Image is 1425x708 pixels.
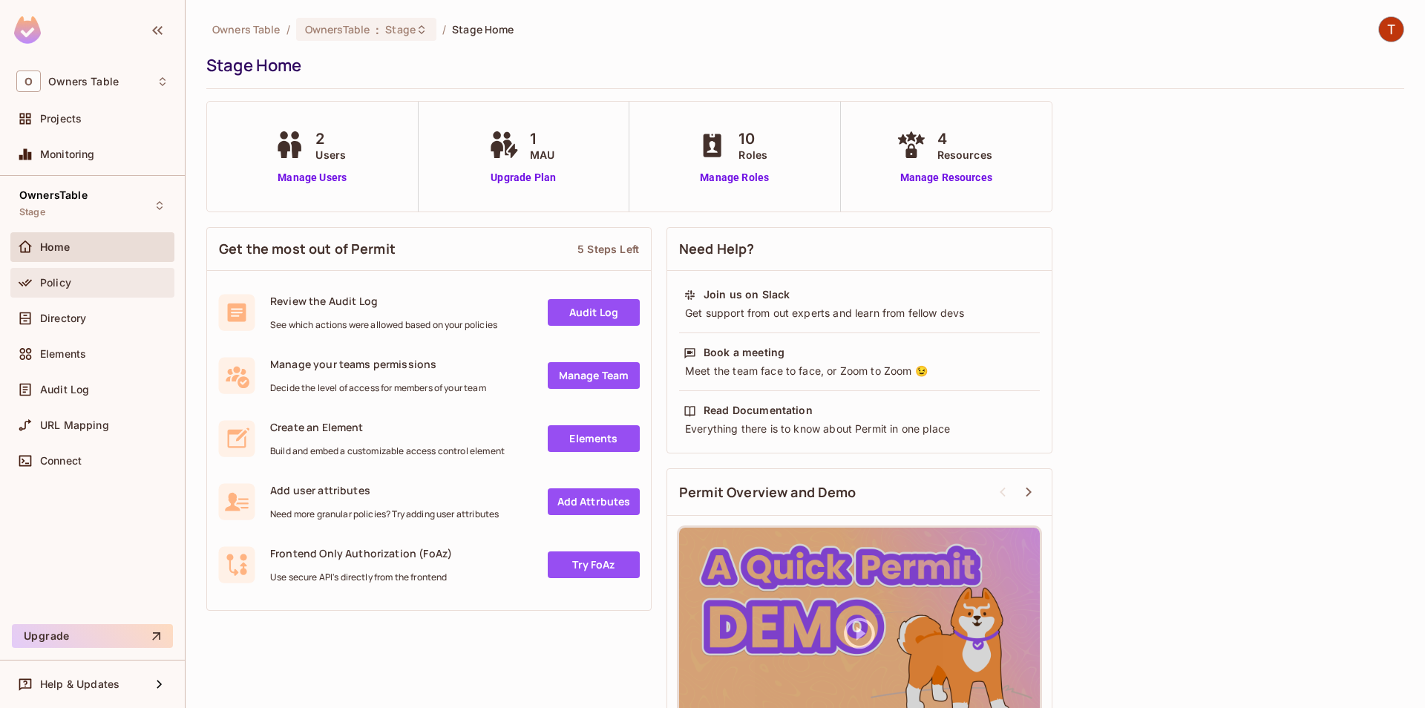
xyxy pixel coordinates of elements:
[212,22,281,36] span: the active workspace
[270,382,486,394] span: Decide the level of access for members of your team
[16,71,41,92] span: O
[14,16,41,44] img: SReyMgAAAABJRU5ErkJggg==
[442,22,446,36] li: /
[270,571,452,583] span: Use secure API's directly from the frontend
[548,425,640,452] a: Elements
[684,306,1035,321] div: Get support from out experts and learn from fellow devs
[271,170,353,186] a: Manage Users
[485,170,562,186] a: Upgrade Plan
[679,483,856,502] span: Permit Overview and Demo
[270,546,452,560] span: Frontend Only Authorization (FoAz)
[937,128,992,150] span: 4
[270,445,505,457] span: Build and embed a customizable access control element
[270,319,497,331] span: See which actions were allowed based on your policies
[40,277,71,289] span: Policy
[40,419,109,431] span: URL Mapping
[305,22,370,36] span: OwnersTable
[704,403,813,418] div: Read Documentation
[40,241,71,253] span: Home
[738,128,767,150] span: 10
[548,299,640,326] a: Audit Log
[530,128,554,150] span: 1
[206,54,1397,76] div: Stage Home
[1379,17,1403,42] img: TableSteaks Development
[684,364,1035,378] div: Meet the team face to face, or Zoom to Zoom 😉
[40,312,86,324] span: Directory
[577,242,639,256] div: 5 Steps Left
[270,420,505,434] span: Create an Element
[530,147,554,163] span: MAU
[548,551,640,578] a: Try FoAz
[40,148,95,160] span: Monitoring
[286,22,290,36] li: /
[452,22,514,36] span: Stage Home
[738,147,767,163] span: Roles
[40,113,82,125] span: Projects
[270,508,499,520] span: Need more granular policies? Try adding user attributes
[548,362,640,389] a: Manage Team
[40,455,82,467] span: Connect
[315,147,346,163] span: Users
[704,345,784,360] div: Book a meeting
[19,206,45,218] span: Stage
[893,170,1000,186] a: Manage Resources
[684,422,1035,436] div: Everything there is to know about Permit in one place
[548,488,640,515] a: Add Attrbutes
[12,624,173,648] button: Upgrade
[704,287,790,302] div: Join us on Slack
[315,128,346,150] span: 2
[40,678,119,690] span: Help & Updates
[40,348,86,360] span: Elements
[219,240,396,258] span: Get the most out of Permit
[385,22,416,36] span: Stage
[937,147,992,163] span: Resources
[40,384,89,396] span: Audit Log
[270,294,497,308] span: Review the Audit Log
[270,357,486,371] span: Manage your teams permissions
[48,76,119,88] span: Workspace: Owners Table
[694,170,775,186] a: Manage Roles
[19,189,88,201] span: OwnersTable
[375,24,380,36] span: :
[679,240,755,258] span: Need Help?
[270,483,499,497] span: Add user attributes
